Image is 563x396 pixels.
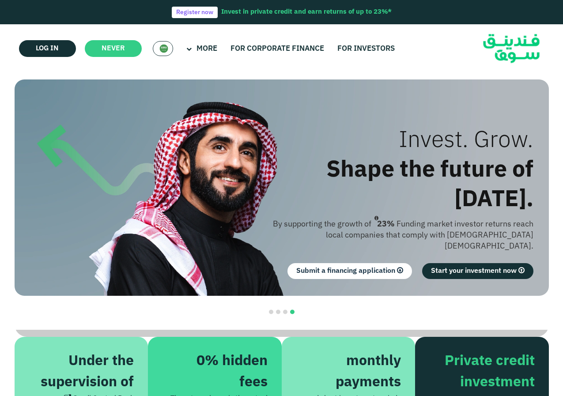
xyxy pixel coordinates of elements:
[335,41,397,56] a: For investors
[221,9,392,15] font: Invest in private credit and earn returns of up to 23%*
[468,26,555,71] img: Logo
[228,41,326,56] a: For corporate finance
[431,268,517,274] font: Start your investment now
[282,309,289,316] button: navigation
[296,268,395,274] font: Submit a financing application
[273,220,533,250] font: By supporting the growth of local companies that comply with [DEMOGRAPHIC_DATA] [DEMOGRAPHIC_DATA].
[19,40,76,57] a: Log in
[422,263,533,279] a: Start your investment now
[268,309,275,316] button: navigation
[337,45,395,53] font: For investors
[196,355,268,389] font: 0% hidden fees
[196,45,217,53] font: More
[399,130,533,152] font: Invest. Grow.
[374,216,378,221] i: 23% Internal Rate of Return (Expected) ~ 15% Net Return (Expected)
[41,355,134,389] font: Under the supervision of
[289,309,296,316] button: navigation
[287,263,412,279] a: Submit a financing application
[159,44,168,53] img: SA Flag
[326,159,533,211] font: Shape the future of [DATE].
[336,355,401,389] font: monthly payments
[445,355,535,389] font: Private credit investment
[176,10,213,16] font: Register now
[230,45,324,53] font: For corporate finance
[102,45,125,52] font: never
[172,7,218,18] a: Register now
[275,309,282,316] button: navigation
[377,220,395,228] font: 23%
[397,220,533,228] font: Funding market investor returns reach
[36,45,59,52] font: Log in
